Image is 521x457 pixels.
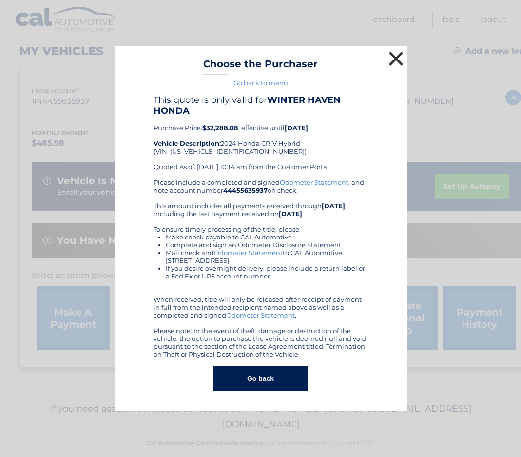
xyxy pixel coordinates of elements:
button: Go back [213,366,308,391]
b: [DATE] [322,202,345,210]
div: Purchase Price: , effective until 2024 Honda CR-V Hybrid (VIN: [US_VEHICLE_IDENTIFICATION_NUMBER]... [154,95,368,179]
b: [DATE] [285,124,308,132]
h4: This quote is only valid for [154,95,368,116]
a: Odometer Statement [280,179,348,186]
li: Complete and sign an Odometer Disclosure Statement [166,241,368,249]
b: WINTER HAVEN HONDA [154,95,341,116]
button: × [386,49,406,68]
b: $32,288.08 [202,124,238,132]
h3: Choose the Purchaser [203,58,318,75]
b: 44455635937 [223,186,268,194]
div: Please include a completed and signed , and note account number on check. This amount includes al... [154,179,368,358]
strong: Vehicle Description: [154,139,221,147]
a: Odometer Statement [226,311,295,319]
b: [DATE] [279,210,302,218]
a: Odometer Statement [214,249,283,257]
a: Go back to menu [233,79,288,87]
li: If you desire overnight delivery, please include a return label or a Fed Ex or UPS account number. [166,264,368,280]
li: Mail check and to CAL Automotive, [STREET_ADDRESS] [166,249,368,264]
li: Make check payable to CAL Automotive [166,233,368,241]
